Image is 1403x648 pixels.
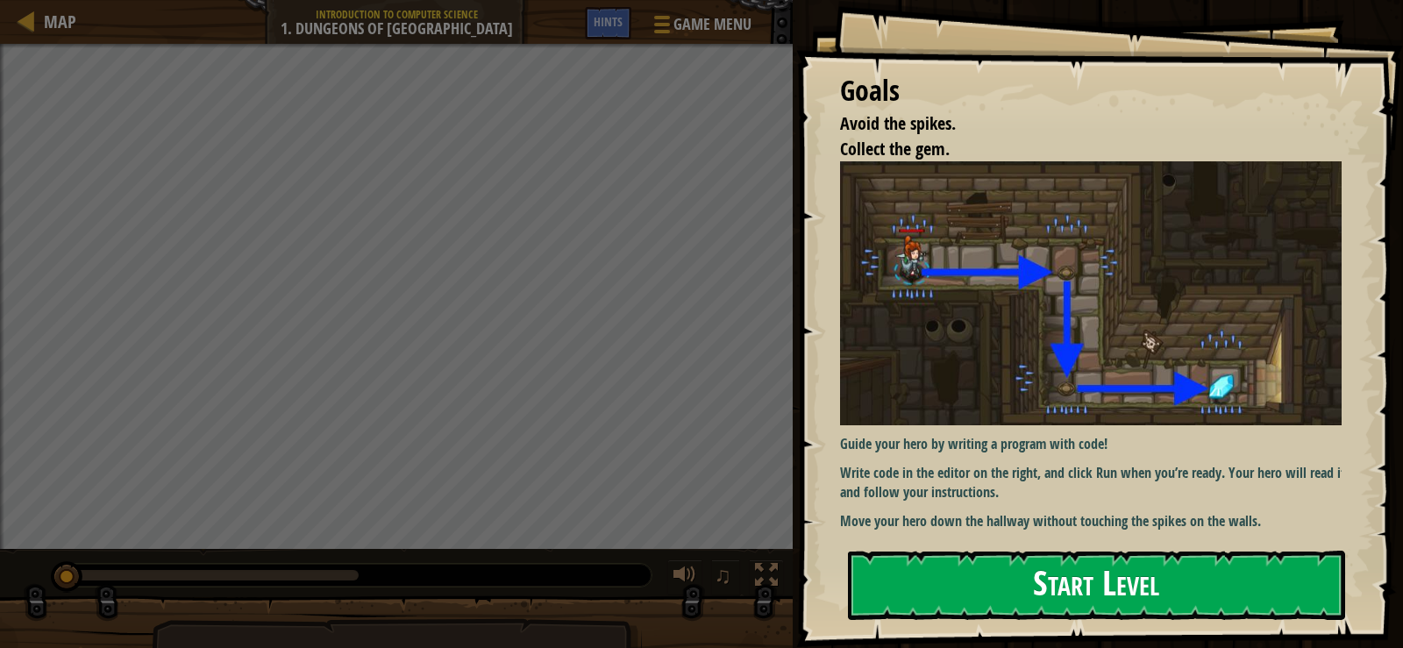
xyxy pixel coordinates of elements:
[715,562,732,588] span: ♫
[667,559,702,595] button: Adjust volume
[840,71,1342,111] div: Goals
[711,559,741,595] button: ♫
[840,511,1355,531] p: Move your hero down the hallway without touching the spikes on the walls.
[818,137,1337,162] li: Collect the gem.
[840,111,956,135] span: Avoid the spikes.
[840,137,950,160] span: Collect the gem.
[840,161,1355,425] img: Dungeons of kithgard
[673,13,751,36] span: Game Menu
[848,551,1345,620] button: Start Level
[840,434,1355,454] p: Guide your hero by writing a program with code!
[640,7,762,48] button: Game Menu
[818,111,1337,137] li: Avoid the spikes.
[44,10,76,33] span: Map
[749,559,784,595] button: Toggle fullscreen
[35,10,76,33] a: Map
[594,13,623,30] span: Hints
[840,463,1355,503] p: Write code in the editor on the right, and click Run when you’re ready. Your hero will read it an...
